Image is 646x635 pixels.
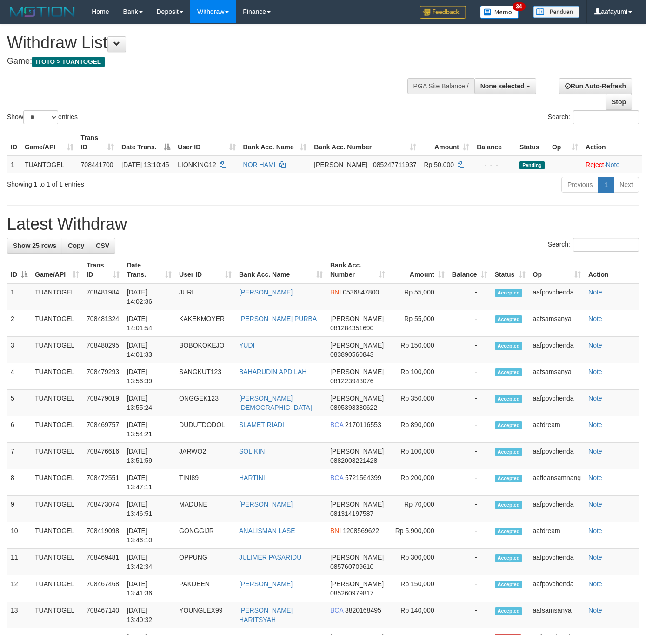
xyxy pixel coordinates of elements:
td: TUANTOGEL [31,496,83,522]
td: 708480295 [83,337,123,363]
td: 10 [7,522,31,549]
th: ID: activate to sort column descending [7,257,31,283]
span: Copy 5721564399 to clipboard [345,474,381,481]
td: [DATE] 13:42:34 [123,549,175,575]
td: 708469757 [83,416,123,443]
a: CSV [90,238,115,254]
a: SOLIKIN [239,448,265,455]
span: Accepted [495,448,523,456]
td: aafsamsanya [529,310,585,337]
a: SLAMET RIADI [239,421,284,428]
h1: Withdraw List [7,33,421,52]
td: - [448,363,491,390]
span: [PERSON_NAME] [330,368,384,375]
a: Copy [62,238,90,254]
select: Showentries [23,110,58,124]
a: Note [588,580,602,588]
div: Showing 1 to 1 of 1 entries [7,176,262,189]
td: 3 [7,337,31,363]
td: 708469481 [83,549,123,575]
td: TUANTOGEL [31,602,83,628]
span: Copy [68,242,84,249]
td: · [582,156,642,173]
td: [DATE] 13:56:39 [123,363,175,390]
a: ANALISMAN LASE [239,527,295,535]
td: TINI89 [175,469,235,496]
th: Action [585,257,639,283]
span: [PERSON_NAME] [330,341,384,349]
a: Note [588,448,602,455]
th: Amount: activate to sort column ascending [420,129,473,156]
span: [PERSON_NAME] [330,394,384,402]
th: Date Trans.: activate to sort column descending [118,129,174,156]
th: Trans ID: activate to sort column ascending [77,129,118,156]
label: Search: [548,110,639,124]
td: aafdream [529,522,585,549]
td: - [448,416,491,443]
td: aafpovchenda [529,283,585,310]
td: [DATE] 14:02:36 [123,283,175,310]
td: 708479293 [83,363,123,390]
td: [DATE] 13:47:11 [123,469,175,496]
img: panduan.png [533,6,579,18]
td: Rp 100,000 [389,443,448,469]
td: TUANTOGEL [31,416,83,443]
td: 708467468 [83,575,123,602]
span: [PERSON_NAME] [330,315,384,322]
td: GONGGIJR [175,522,235,549]
span: [PERSON_NAME] [330,580,384,588]
a: Show 25 rows [7,238,62,254]
td: Rp 140,000 [389,602,448,628]
td: 708473074 [83,496,123,522]
th: Op: activate to sort column ascending [529,257,585,283]
td: [DATE] 14:01:54 [123,310,175,337]
td: - [448,310,491,337]
a: Next [613,177,639,193]
span: Copy 085760709610 to clipboard [330,563,373,570]
td: Rp 350,000 [389,390,448,416]
th: Bank Acc. Number: activate to sort column ascending [310,129,420,156]
td: TUANTOGEL [31,390,83,416]
span: [PERSON_NAME] [314,161,367,168]
td: [DATE] 13:54:21 [123,416,175,443]
td: 4 [7,363,31,390]
span: Accepted [495,501,523,509]
td: 708472551 [83,469,123,496]
td: 708481324 [83,310,123,337]
td: aafdream [529,416,585,443]
td: aafpovchenda [529,337,585,363]
td: - [448,522,491,549]
td: BOBOKOKEJO [175,337,235,363]
td: TUANTOGEL [31,549,83,575]
td: aafleansamnang [529,469,585,496]
div: - - - [477,160,512,169]
a: [PERSON_NAME] [239,501,293,508]
span: BNI [330,527,341,535]
a: Note [588,607,602,614]
td: [DATE] 13:46:51 [123,496,175,522]
a: Note [588,394,602,402]
td: 708476616 [83,443,123,469]
span: Copy 2170116553 to clipboard [345,421,381,428]
a: Stop [606,94,632,110]
a: BAHARUDIN APDILAH [239,368,306,375]
th: Date Trans.: activate to sort column ascending [123,257,175,283]
td: 1 [7,156,21,173]
td: - [448,283,491,310]
td: TUANTOGEL [31,363,83,390]
a: NOR HAMI [243,161,276,168]
a: Note [588,554,602,561]
span: Show 25 rows [13,242,56,249]
span: Copy 085247711937 to clipboard [373,161,416,168]
span: Pending [519,161,545,169]
td: 6 [7,416,31,443]
td: JURI [175,283,235,310]
span: [PERSON_NAME] [330,554,384,561]
a: [PERSON_NAME] [239,580,293,588]
span: [DATE] 13:10:45 [121,161,169,168]
span: Copy 081314197587 to clipboard [330,510,373,517]
td: - [448,575,491,602]
td: aafpovchenda [529,549,585,575]
a: Note [588,501,602,508]
th: Game/API: activate to sort column ascending [21,129,77,156]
